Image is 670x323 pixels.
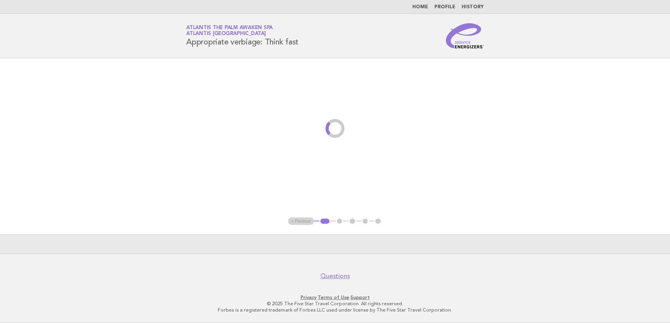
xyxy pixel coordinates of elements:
a: Atlantis The Palm Awaken SpaAtlantis [GEOGRAPHIC_DATA] [186,25,273,36]
a: Questions [320,272,350,280]
h1: Appropriate verbiage: Think fast [186,26,298,46]
a: Privacy [301,295,316,300]
span: Atlantis [GEOGRAPHIC_DATA] [186,32,266,37]
p: © 2025 The Five Star Travel Corporation. All rights reserved. [94,301,576,307]
a: History [462,5,484,9]
a: Profile [434,5,455,9]
img: Service Energizers [446,23,484,48]
a: Terms of Use [318,295,349,300]
p: · · [94,294,576,301]
p: Forbes is a registered trademark of Forbes LLC used under license by The Five Star Travel Corpora... [94,307,576,313]
a: Support [350,295,370,300]
a: Home [412,5,428,9]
